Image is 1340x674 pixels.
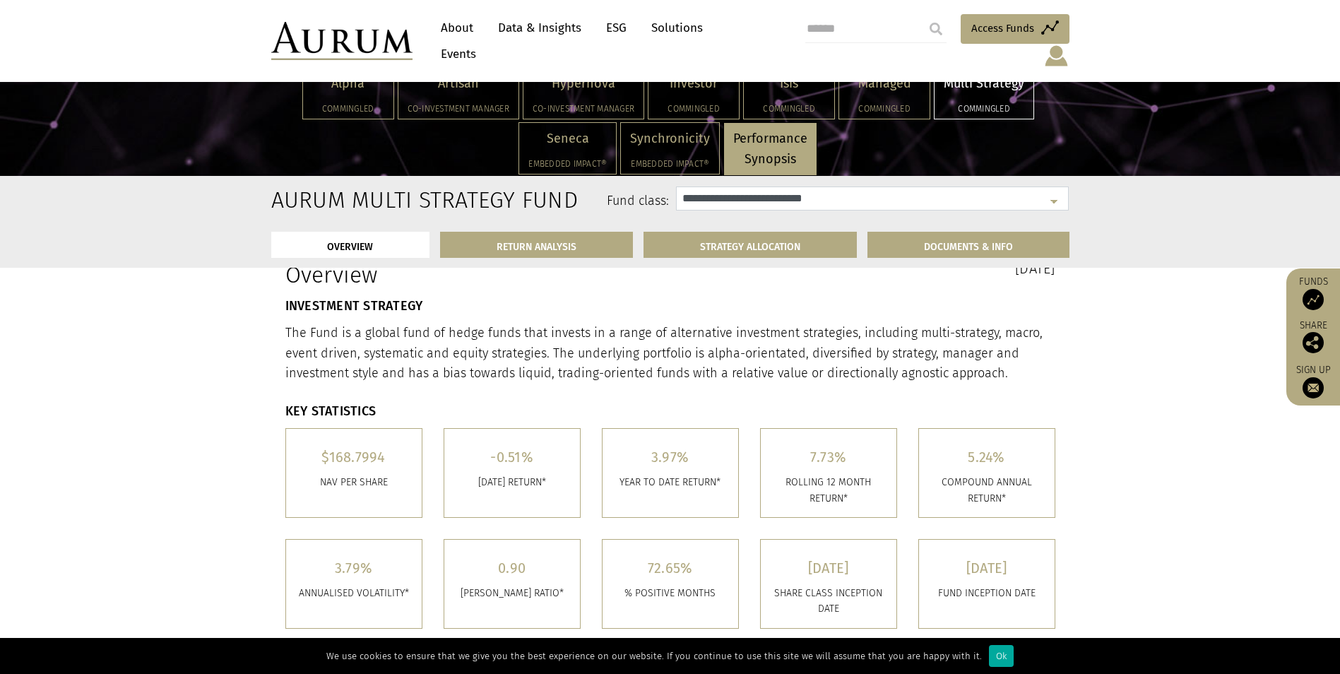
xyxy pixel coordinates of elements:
[297,450,411,464] h5: $168.7994
[285,323,1055,384] p: The Fund is a global fund of hedge funds that invests in a range of alternative investment strate...
[1293,364,1333,398] a: Sign up
[1303,289,1324,310] img: Access Funds
[297,561,411,575] h5: 3.79%
[285,298,423,314] strong: INVESTMENT STRATEGY
[989,645,1014,667] div: Ok
[930,475,1044,507] p: COMPOUND ANNUAL RETURN*
[613,475,728,490] p: YEAR TO DATE RETURN*
[771,450,886,464] h5: 7.73%
[613,561,728,575] h5: 72.65%
[1303,332,1324,353] img: Share this post
[285,403,376,419] strong: KEY STATISTICS
[440,232,633,258] a: RETURN ANALYSIS
[613,586,728,601] p: % POSITIVE MONTHS
[771,586,886,617] p: SHARE CLASS INCEPTION DATE
[613,450,728,464] h5: 3.97%
[1303,377,1324,398] img: Sign up to our newsletter
[1293,276,1333,310] a: Funds
[455,586,569,601] p: [PERSON_NAME] RATIO*
[930,561,1044,575] h5: [DATE]
[644,232,857,258] a: STRATEGY ALLOCATION
[867,232,1069,258] a: DOCUMENTS & INFO
[771,475,886,507] p: ROLLING 12 MONTH RETURN*
[285,261,660,288] h1: Overview
[930,586,1044,601] p: FUND INCEPTION DATE
[455,475,569,490] p: [DATE] RETURN*
[297,586,411,601] p: ANNUALISED VOLATILITY*
[771,561,886,575] h5: [DATE]
[1293,321,1333,353] div: Share
[930,450,1044,464] h5: 5.24%
[455,561,569,575] h5: 0.90
[681,261,1055,276] h3: [DATE]
[297,475,411,490] p: Nav per share
[455,450,569,464] h5: -0.51%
